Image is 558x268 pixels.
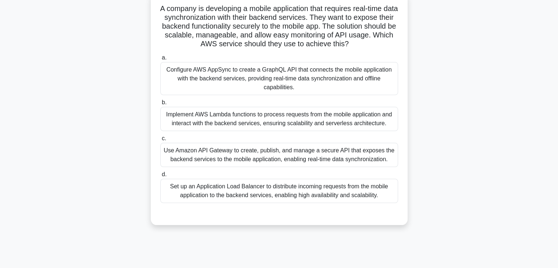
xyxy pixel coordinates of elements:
div: Implement AWS Lambda functions to process requests from the mobile application and interact with ... [160,107,398,131]
div: Configure AWS AppSync to create a GraphQL API that connects the mobile application with the backe... [160,62,398,95]
span: b. [162,99,167,105]
span: d. [162,171,167,177]
span: a. [162,54,167,61]
div: Use Amazon API Gateway to create, publish, and manage a secure API that exposes the backend servi... [160,143,398,167]
h5: A company is developing a mobile application that requires real-time data synchronization with th... [160,4,399,49]
span: c. [162,135,166,141]
div: Set up an Application Load Balancer to distribute incoming requests from the mobile application t... [160,179,398,203]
